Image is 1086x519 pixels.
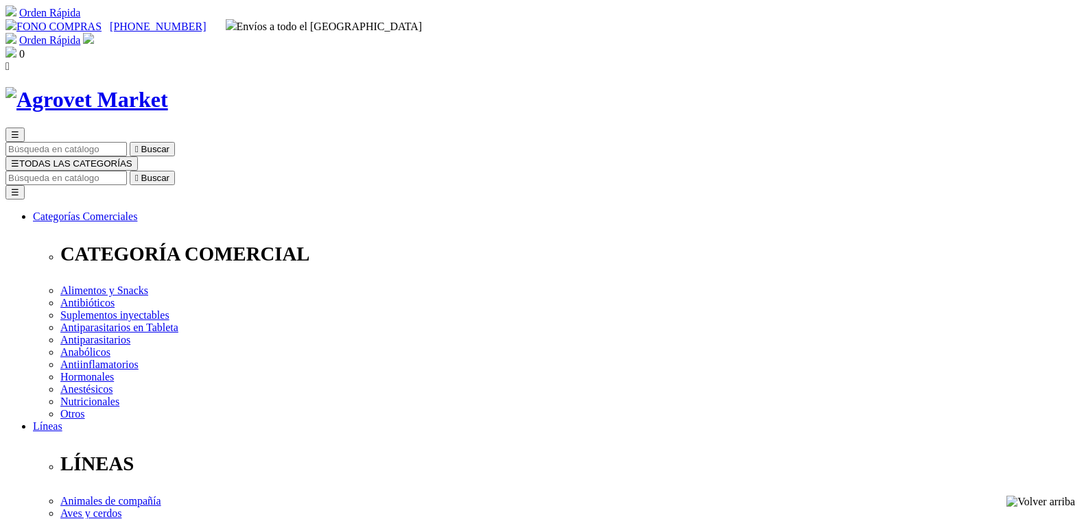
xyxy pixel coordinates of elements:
a: Nutricionales [60,396,119,407]
img: Volver arriba [1006,496,1075,508]
a: Animales de compañía [60,495,161,507]
a: Líneas [33,420,62,432]
a: Anestésicos [60,383,113,395]
p: CATEGORÍA COMERCIAL [60,243,1081,265]
a: Aves y cerdos [60,507,121,519]
p: LÍNEAS [60,452,1081,475]
a: Otros [60,408,85,420]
